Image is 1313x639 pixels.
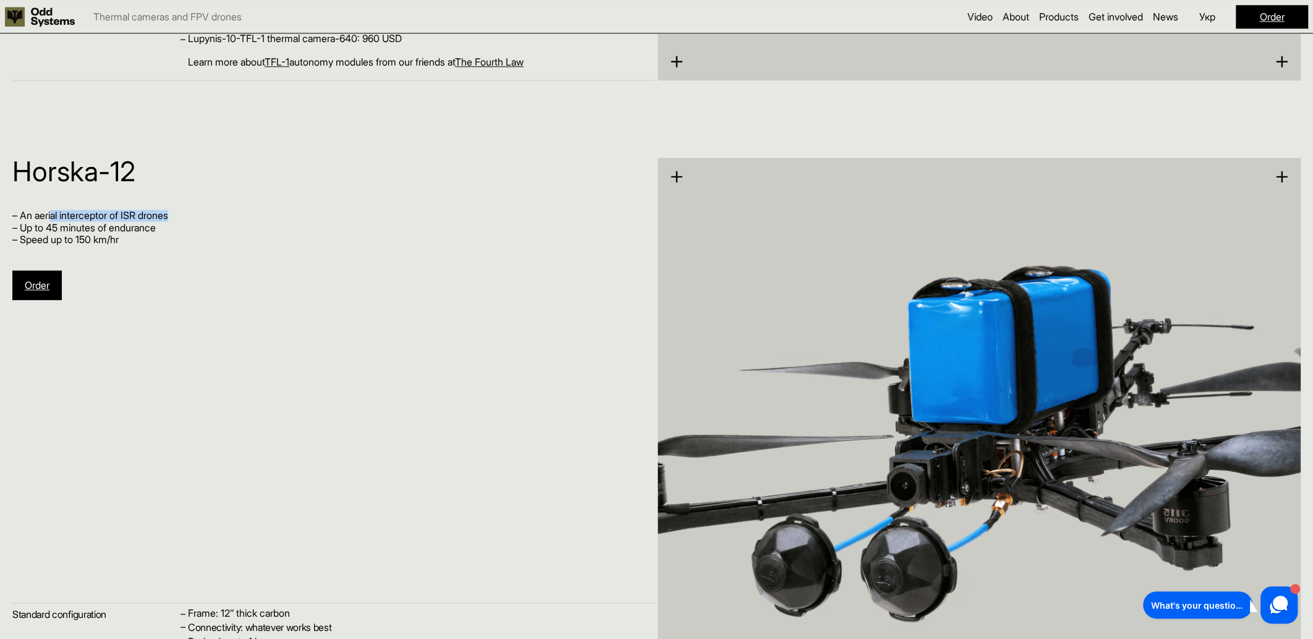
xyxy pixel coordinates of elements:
[188,620,643,634] h4: Connectivity: whatever works best
[188,33,643,69] p: Lupynis-10-TFL-1 thermal camera-640: 960 USD Learn more about autonomy modules from our friends at
[455,56,524,68] a: The Fourth Law
[12,158,643,185] h1: Horska-12
[1089,11,1143,23] a: Get involved
[1260,11,1285,23] a: Order
[1039,11,1079,23] a: Products
[1140,583,1301,627] iframe: HelpCrunch
[25,279,49,291] a: Order
[1199,12,1215,22] p: Укр
[12,234,643,246] p: – Speed up to 150 km/hr
[12,607,179,621] h4: Standard configuration
[181,620,185,633] h4: –
[93,12,242,22] p: Thermal cameras and FPV drones
[265,56,289,68] a: TFL-1
[181,607,185,620] h4: –
[1003,11,1029,23] a: About
[181,32,185,46] h4: –
[967,11,993,23] a: Video
[1153,11,1178,23] a: News
[188,607,643,619] p: Frame: 12’’ thick carbon
[12,222,643,234] p: – Up to 45 minutes of endurance
[12,210,643,221] p: – An aerial interceptor of ISR drones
